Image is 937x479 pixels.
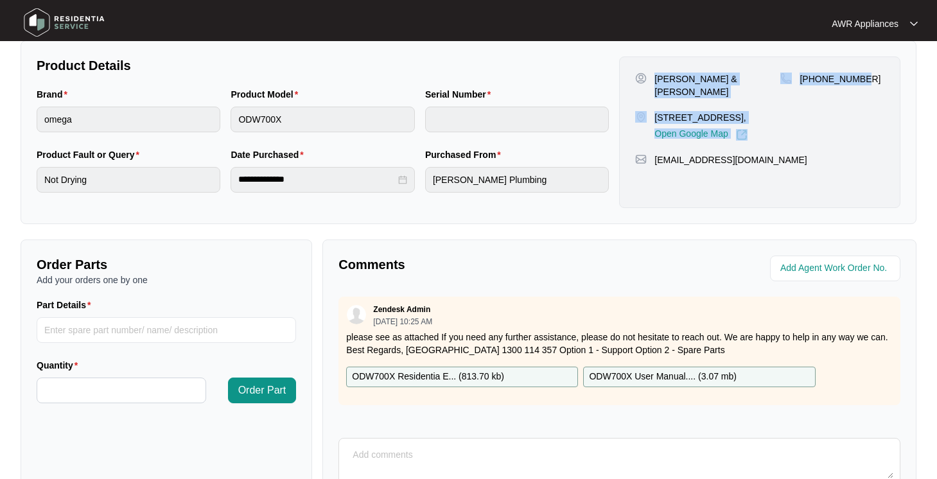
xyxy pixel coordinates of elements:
img: map-pin [635,111,647,123]
label: Part Details [37,299,96,311]
p: please see as attached If you need any further assistance, please do not hesitate to reach out. W... [346,331,893,356]
label: Date Purchased [231,148,308,161]
label: Quantity [37,359,83,372]
img: residentia service logo [19,3,109,42]
input: Purchased From [425,167,609,193]
p: [STREET_ADDRESS], [654,111,747,124]
input: Product Model [231,107,414,132]
a: Open Google Map [654,129,747,141]
p: ODW700X Residentia E... ( 813.70 kb ) [352,370,504,384]
input: Serial Number [425,107,609,132]
p: [EMAIL_ADDRESS][DOMAIN_NAME] [654,153,807,166]
label: Product Model [231,88,303,101]
input: Date Purchased [238,173,395,186]
input: Quantity [37,378,206,403]
p: [PHONE_NUMBER] [800,73,880,85]
label: Serial Number [425,88,496,101]
img: user-pin [635,73,647,84]
p: [DATE] 10:25 AM [373,318,432,326]
p: AWR Appliances [832,17,898,30]
p: ODW700X User Manual.... ( 3.07 mb ) [589,370,737,384]
img: map-pin [635,153,647,165]
p: Zendesk Admin [373,304,430,315]
label: Purchased From [425,148,506,161]
input: Part Details [37,317,296,343]
p: [PERSON_NAME] & [PERSON_NAME] [654,73,780,98]
input: Add Agent Work Order No. [780,261,893,276]
p: Comments [338,256,610,274]
p: Order Parts [37,256,296,274]
img: dropdown arrow [910,21,918,27]
img: Link-External [736,129,748,141]
p: Product Details [37,57,609,74]
img: user.svg [347,305,366,324]
p: Add your orders one by one [37,274,296,286]
button: Order Part [228,378,297,403]
input: Brand [37,107,220,132]
label: Brand [37,88,73,101]
label: Product Fault or Query [37,148,144,161]
img: map-pin [780,73,792,84]
input: Product Fault or Query [37,167,220,193]
span: Order Part [238,383,286,398]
